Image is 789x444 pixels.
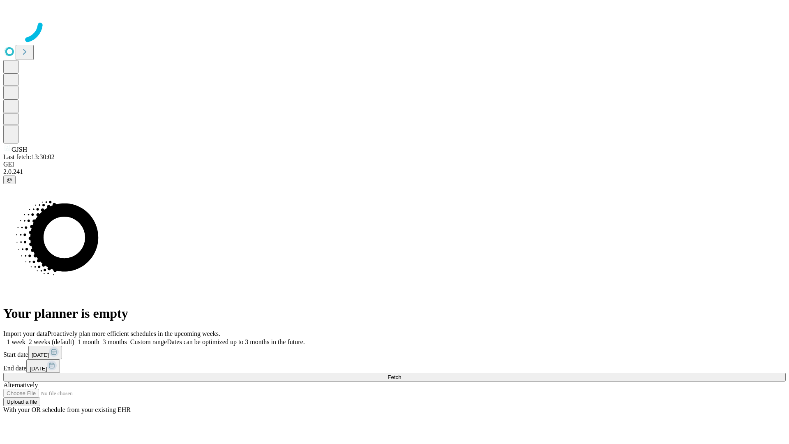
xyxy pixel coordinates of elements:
[26,359,60,373] button: [DATE]
[3,161,786,168] div: GEI
[388,374,401,380] span: Fetch
[3,168,786,176] div: 2.0.241
[7,177,12,183] span: @
[3,382,38,388] span: Alternatively
[30,365,47,372] span: [DATE]
[3,153,55,160] span: Last fetch: 13:30:02
[32,352,49,358] span: [DATE]
[3,330,48,337] span: Import your data
[3,359,786,373] div: End date
[3,176,16,184] button: @
[78,338,99,345] span: 1 month
[48,330,220,337] span: Proactively plan more efficient schedules in the upcoming weeks.
[3,346,786,359] div: Start date
[29,338,74,345] span: 2 weeks (default)
[3,373,786,382] button: Fetch
[103,338,127,345] span: 3 months
[28,346,62,359] button: [DATE]
[130,338,167,345] span: Custom range
[7,338,25,345] span: 1 week
[12,146,27,153] span: GJSH
[167,338,305,345] span: Dates can be optimized up to 3 months in the future.
[3,306,786,321] h1: Your planner is empty
[3,398,40,406] button: Upload a file
[3,406,131,413] span: With your OR schedule from your existing EHR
